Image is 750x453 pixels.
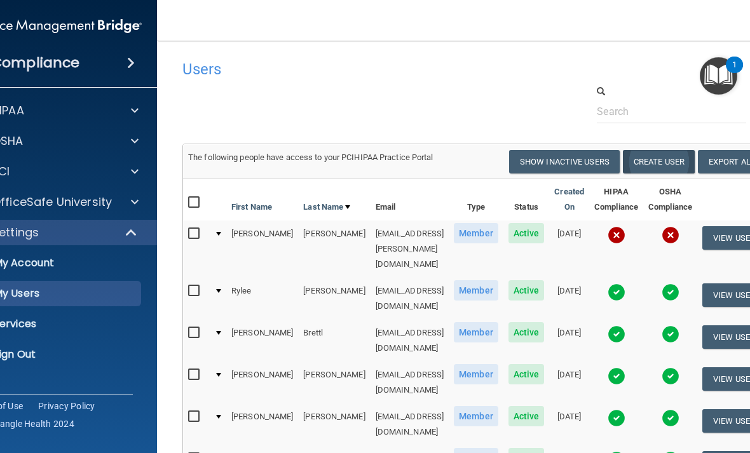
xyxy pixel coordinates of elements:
img: tick.e7d51cea.svg [662,367,679,385]
span: Member [454,406,498,426]
img: cross.ca9f0e7f.svg [662,226,679,244]
th: Email [371,179,449,220]
h4: Users [182,61,518,78]
div: 1 [732,65,737,81]
span: Member [454,280,498,301]
td: [PERSON_NAME] [298,220,370,278]
span: Active [508,406,545,426]
th: Type [449,179,503,220]
th: OSHA Compliance [643,179,697,220]
img: tick.e7d51cea.svg [608,325,625,343]
button: Create User [623,150,695,173]
th: Status [503,179,550,220]
td: [PERSON_NAME] [298,362,370,403]
td: Brettl [298,320,370,362]
iframe: Drift Widget Chat Controller [530,380,735,431]
a: First Name [231,199,272,215]
input: Search [597,100,746,123]
td: [DATE] [549,278,589,320]
a: Privacy Policy [38,400,95,412]
td: [PERSON_NAME] [226,403,298,445]
td: [DATE] [549,220,589,278]
img: tick.e7d51cea.svg [608,283,625,301]
img: tick.e7d51cea.svg [608,367,625,385]
td: [EMAIL_ADDRESS][DOMAIN_NAME] [371,278,449,320]
a: Last Name [303,199,350,215]
button: Open Resource Center, 1 new notification [700,57,737,95]
span: Member [454,223,498,243]
a: Created On [554,184,584,215]
button: Show Inactive Users [509,150,620,173]
td: [DATE] [549,362,589,403]
span: Member [454,364,498,384]
td: [PERSON_NAME] [298,278,370,320]
img: cross.ca9f0e7f.svg [608,226,625,244]
td: [EMAIL_ADDRESS][PERSON_NAME][DOMAIN_NAME] [371,220,449,278]
span: The following people have access to your PCIHIPAA Practice Portal [188,152,433,162]
img: tick.e7d51cea.svg [662,283,679,301]
td: [EMAIL_ADDRESS][DOMAIN_NAME] [371,362,449,403]
th: HIPAA Compliance [589,179,643,220]
span: Active [508,223,545,243]
td: Rylee [226,278,298,320]
td: [PERSON_NAME] [226,320,298,362]
img: tick.e7d51cea.svg [662,325,679,343]
td: [EMAIL_ADDRESS][DOMAIN_NAME] [371,320,449,362]
td: [PERSON_NAME] [226,220,298,278]
td: [DATE] [549,320,589,362]
span: Active [508,280,545,301]
td: [PERSON_NAME] [298,403,370,445]
td: [PERSON_NAME] [226,362,298,403]
span: Active [508,322,545,342]
span: Member [454,322,498,342]
td: [EMAIL_ADDRESS][DOMAIN_NAME] [371,403,449,445]
span: Active [508,364,545,384]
